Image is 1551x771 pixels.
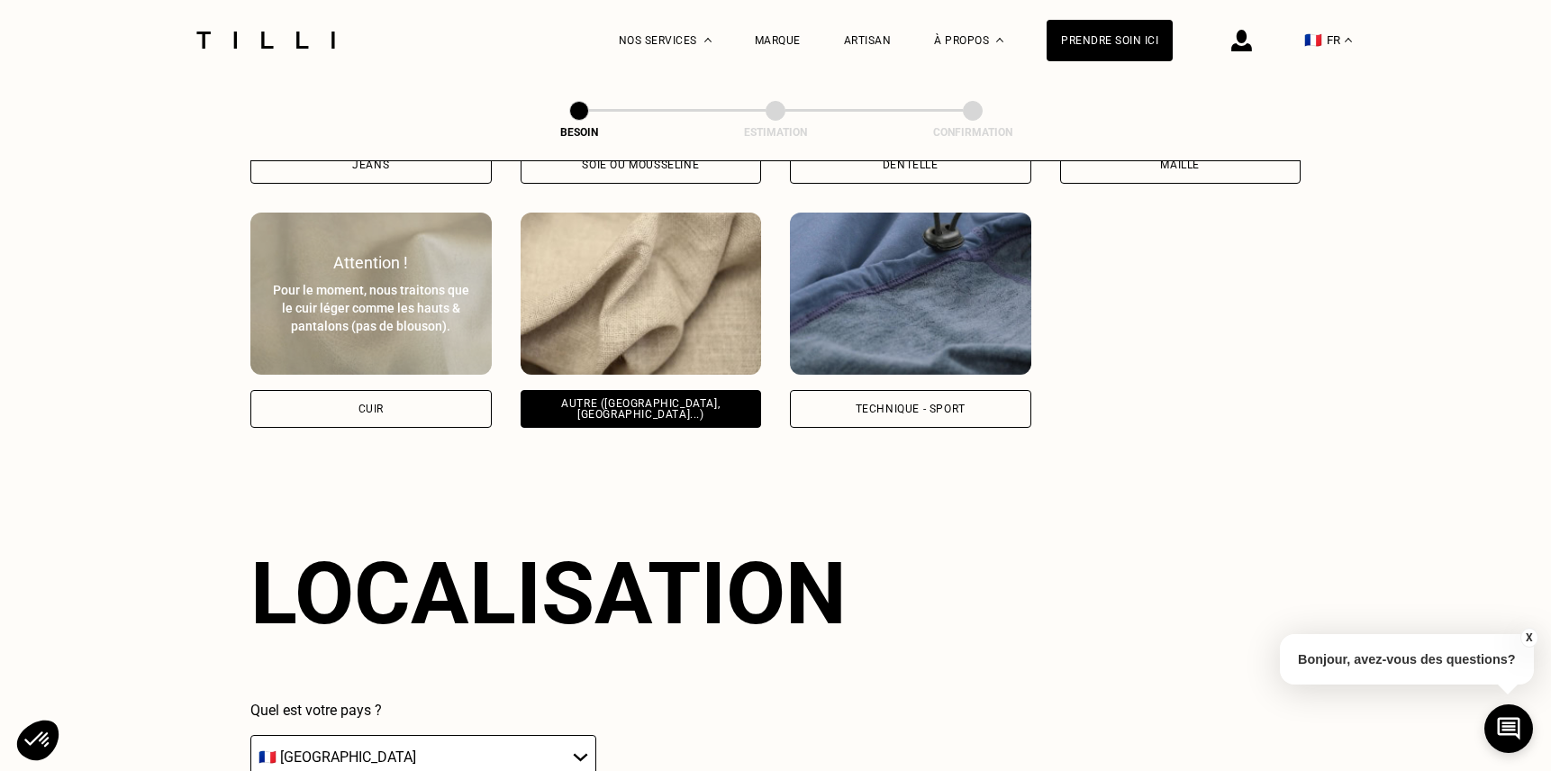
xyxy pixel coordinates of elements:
[883,126,1063,139] div: Confirmation
[358,404,384,414] div: Cuir
[190,32,341,49] img: Logo du service de couturière Tilli
[790,213,1031,375] img: Tilli retouche vos vêtements en Technique - Sport
[270,253,472,272] div: Attention !
[996,38,1003,42] img: Menu déroulant à propos
[1304,32,1322,49] span: 🇫🇷
[521,213,762,375] img: Tilli retouche vos vêtements en Autre (coton, jersey...)
[250,702,596,719] p: Quel est votre pays ?
[685,126,866,139] div: Estimation
[844,34,892,47] a: Artisan
[489,126,669,139] div: Besoin
[250,543,847,644] div: Localisation
[270,281,472,335] div: Pour le moment, nous traitons que le cuir léger comme les hauts & pantalons (pas de blouson).
[536,398,747,420] div: Autre ([GEOGRAPHIC_DATA], [GEOGRAPHIC_DATA]...)
[250,213,492,375] img: Tilli retouche vos vêtements en Cuir
[582,159,699,170] div: Soie ou mousseline
[883,159,939,170] div: Dentelle
[1047,20,1173,61] a: Prendre soin ici
[1519,628,1537,648] button: X
[704,38,712,42] img: Menu déroulant
[1280,634,1534,685] p: Bonjour, avez-vous des questions?
[856,404,966,414] div: Technique - Sport
[352,159,389,170] div: Jeans
[1160,159,1200,170] div: Maille
[755,34,801,47] a: Marque
[1231,30,1252,51] img: icône connexion
[1345,38,1352,42] img: menu déroulant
